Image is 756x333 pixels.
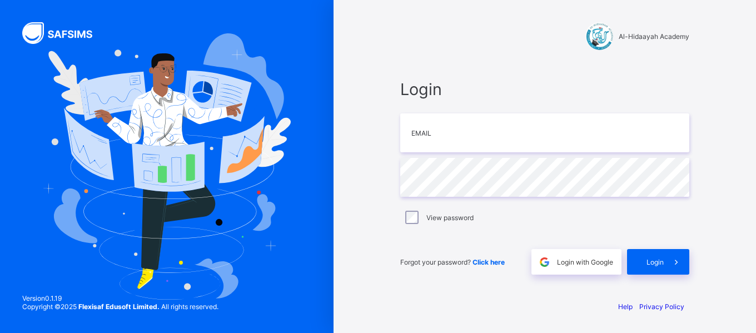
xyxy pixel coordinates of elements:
[472,258,505,266] a: Click here
[426,213,474,222] label: View password
[639,302,684,311] a: Privacy Policy
[646,258,664,266] span: Login
[400,79,689,99] span: Login
[22,294,218,302] span: Version 0.1.19
[619,32,689,41] span: Al-Hidaayah Academy
[43,33,291,300] img: Hero Image
[557,258,613,266] span: Login with Google
[400,258,505,266] span: Forgot your password?
[22,22,106,44] img: SAFSIMS Logo
[78,302,160,311] strong: Flexisaf Edusoft Limited.
[22,302,218,311] span: Copyright © 2025 All rights reserved.
[618,302,633,311] a: Help
[538,256,551,269] img: google.396cfc9801f0270233282035f929180a.svg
